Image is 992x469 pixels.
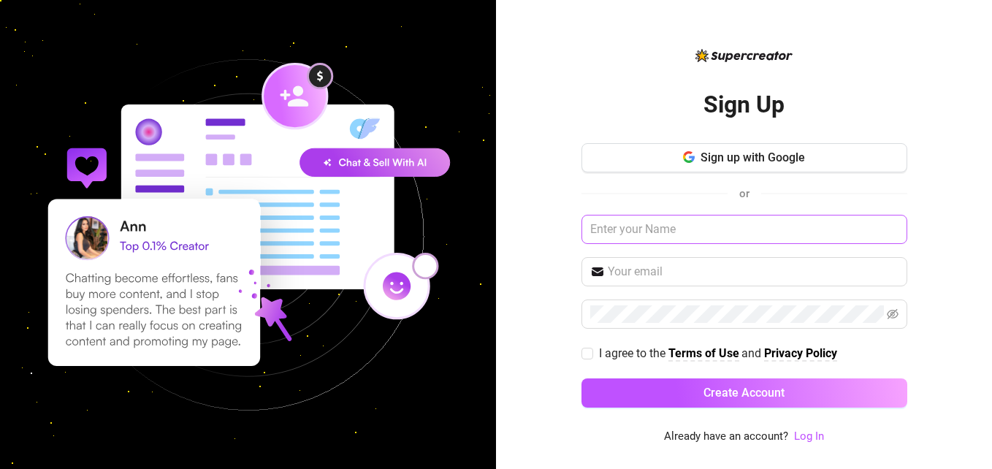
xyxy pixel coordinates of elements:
a: Log In [794,428,824,446]
button: Sign up with Google [581,143,907,172]
span: Already have an account? [664,428,788,446]
span: Create Account [703,386,785,400]
span: or [739,187,749,200]
strong: Privacy Policy [764,346,837,360]
strong: Terms of Use [668,346,739,360]
a: Privacy Policy [764,346,837,362]
a: Terms of Use [668,346,739,362]
span: eye-invisible [887,308,898,320]
a: Log In [794,430,824,443]
h2: Sign Up [703,90,785,120]
button: Create Account [581,378,907,408]
span: and [741,346,764,360]
span: Sign up with Google [701,150,805,164]
img: logo-BBDzfeDw.svg [695,49,793,62]
input: Enter your Name [581,215,907,244]
input: Your email [608,263,898,281]
span: I agree to the [599,346,668,360]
